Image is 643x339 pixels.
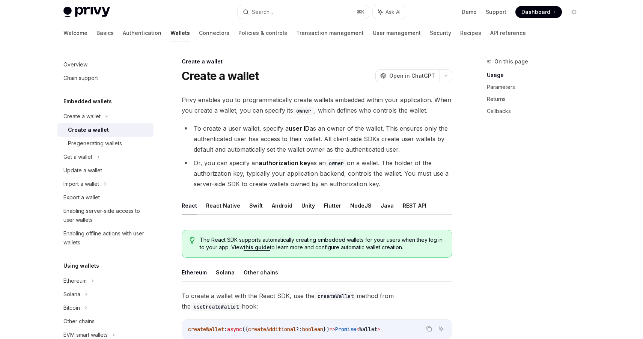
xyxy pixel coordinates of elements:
a: Other chains [57,315,154,328]
div: Create a wallet [182,58,452,65]
span: Ask AI [385,8,401,16]
a: Returns [487,93,586,105]
code: owner [326,159,347,167]
span: ?: [296,326,302,333]
span: Promise [335,326,356,333]
a: Welcome [63,24,87,42]
div: Create a wallet [68,125,109,134]
button: React [182,197,197,214]
a: Usage [487,69,586,81]
button: Open in ChatGPT [375,69,440,82]
code: useCreateWallet [191,303,242,311]
button: Search...⌘K [238,5,369,19]
a: Authentication [123,24,161,42]
div: Export a wallet [63,193,100,202]
img: light logo [63,7,110,17]
span: Wallet [359,326,377,333]
a: Enabling server-side access to user wallets [57,204,154,227]
button: Flutter [324,197,341,214]
a: Demo [462,8,477,16]
a: Dashboard [515,6,562,18]
a: Overview [57,58,154,71]
div: Get a wallet [63,152,92,161]
code: owner [293,107,314,115]
button: Copy the contents from the code block [424,324,434,334]
span: Open in ChatGPT [389,72,435,80]
span: Dashboard [521,8,550,16]
a: Support [486,8,506,16]
span: Privy enables you to programmatically create wallets embedded within your application. When you c... [182,95,452,116]
span: The React SDK supports automatically creating embedded wallets for your users when they log in to... [200,236,444,251]
a: Recipes [460,24,481,42]
button: Ethereum [182,264,207,281]
a: Policies & controls [238,24,287,42]
span: > [377,326,380,333]
div: Bitcoin [63,303,80,312]
button: Ask AI [436,324,446,334]
div: Enabling offline actions with user wallets [63,229,149,247]
div: Search... [252,8,273,17]
div: Pregenerating wallets [68,139,122,148]
div: Update a wallet [63,166,102,175]
a: Create a wallet [57,123,154,137]
button: Solana [216,264,235,281]
a: Connectors [199,24,229,42]
div: Other chains [63,317,95,326]
a: Basics [96,24,114,42]
li: Or, you can specify an as an on a wallet. The holder of the authorization key, typically your app... [182,158,452,189]
button: Ask AI [373,5,406,19]
a: Enabling offline actions with user wallets [57,227,154,249]
div: Ethereum [63,276,87,285]
span: createAdditional [248,326,296,333]
span: ({ [242,326,248,333]
a: Security [430,24,451,42]
a: Transaction management [296,24,364,42]
span: < [356,326,359,333]
a: Export a wallet [57,191,154,204]
li: To create a user wallet, specify a as an owner of the wallet. This ensures only the authenticated... [182,123,452,155]
button: Java [381,197,394,214]
div: Create a wallet [63,112,101,121]
a: Chain support [57,71,154,85]
span: boolean [302,326,323,333]
a: Update a wallet [57,164,154,177]
h5: Embedded wallets [63,97,112,106]
button: React Native [206,197,240,214]
div: Solana [63,290,80,299]
div: Chain support [63,74,98,83]
h5: Using wallets [63,261,99,270]
a: Callbacks [487,105,586,117]
a: Parameters [487,81,586,93]
span: ⌘ K [357,9,364,15]
svg: Tip [190,237,195,244]
span: async [227,326,242,333]
button: REST API [403,197,426,214]
div: Enabling server-side access to user wallets [63,206,149,224]
div: Overview [63,60,87,69]
strong: authorization key [259,159,310,167]
span: On this page [494,57,528,66]
span: To create a wallet with the React SDK, use the method from the hook: [182,291,452,312]
span: : [224,326,227,333]
div: Import a wallet [63,179,99,188]
a: Wallets [170,24,190,42]
button: Unity [301,197,315,214]
button: NodeJS [350,197,372,214]
button: Toggle dark mode [568,6,580,18]
button: Swift [249,197,263,214]
button: Other chains [244,264,278,281]
a: Pregenerating wallets [57,137,154,150]
strong: user ID [289,125,310,132]
a: API reference [490,24,526,42]
a: User management [373,24,421,42]
span: => [329,326,335,333]
a: this guide [244,244,270,251]
h1: Create a wallet [182,69,259,83]
button: Android [272,197,292,214]
span: }) [323,326,329,333]
span: createWallet [188,326,224,333]
code: createWallet [315,292,357,300]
